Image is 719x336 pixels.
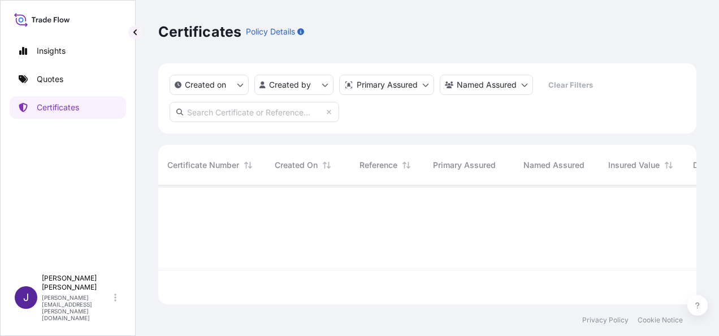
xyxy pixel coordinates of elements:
[662,158,675,172] button: Sort
[357,79,418,91] p: Primary Assured
[457,79,517,91] p: Named Assured
[440,75,533,95] button: cargoOwner Filter options
[158,23,241,41] p: Certificates
[359,160,397,171] span: Reference
[170,102,339,122] input: Search Certificate or Reference...
[10,96,126,119] a: Certificates
[582,316,629,325] a: Privacy Policy
[167,160,239,171] span: Certificate Number
[42,294,112,321] p: [PERSON_NAME][EMAIL_ADDRESS][PERSON_NAME][DOMAIN_NAME]
[185,79,226,91] p: Created on
[246,26,295,37] p: Policy Details
[638,316,683,325] a: Cookie Notice
[269,79,311,91] p: Created by
[10,68,126,91] a: Quotes
[241,158,255,172] button: Sort
[10,40,126,62] a: Insights
[548,79,593,91] p: Clear Filters
[254,75,333,95] button: createdBy Filter options
[42,274,112,292] p: [PERSON_NAME] [PERSON_NAME]
[400,158,413,172] button: Sort
[275,160,318,171] span: Created On
[339,75,434,95] button: distributor Filter options
[37,45,66,57] p: Insights
[523,160,584,171] span: Named Assured
[37,74,63,85] p: Quotes
[608,160,660,171] span: Insured Value
[23,292,29,303] span: J
[37,102,79,113] p: Certificates
[433,160,496,171] span: Primary Assured
[170,75,249,95] button: createdOn Filter options
[320,158,333,172] button: Sort
[539,76,602,94] button: Clear Filters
